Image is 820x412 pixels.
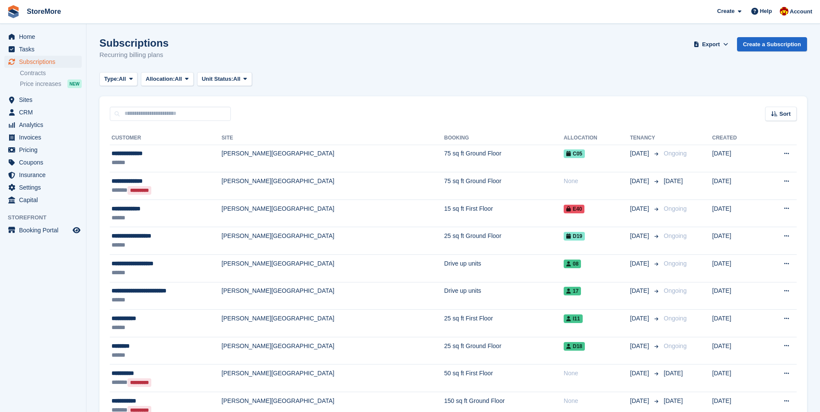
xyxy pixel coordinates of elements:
[444,337,564,364] td: 25 sq ft Ground Floor
[23,4,64,19] a: StoreMore
[4,169,82,181] a: menu
[630,131,660,145] th: Tenancy
[564,149,585,158] span: C05
[19,144,71,156] span: Pricing
[664,232,687,239] span: Ongoing
[664,150,687,157] span: Ongoing
[4,224,82,236] a: menu
[664,315,687,322] span: Ongoing
[19,194,71,206] span: Capital
[737,37,807,51] a: Create a Subscription
[19,56,71,68] span: Subscriptions
[222,337,444,364] td: [PERSON_NAME][GEOGRAPHIC_DATA]
[630,342,651,351] span: [DATE]
[444,282,564,310] td: Drive up units
[19,106,71,118] span: CRM
[222,145,444,172] td: [PERSON_NAME][GEOGRAPHIC_DATA]
[19,43,71,55] span: Tasks
[712,310,761,337] td: [DATE]
[19,31,71,43] span: Home
[712,172,761,200] td: [DATE]
[712,337,761,364] td: [DATE]
[564,314,583,323] span: I11
[702,40,720,49] span: Export
[110,131,222,145] th: Customer
[119,75,126,83] span: All
[99,72,137,86] button: Type: All
[19,156,71,168] span: Coupons
[19,131,71,143] span: Invoices
[664,287,687,294] span: Ongoing
[4,156,82,168] a: menu
[779,110,791,118] span: Sort
[564,396,630,406] div: None
[630,396,651,406] span: [DATE]
[104,75,119,83] span: Type:
[146,75,175,83] span: Allocation:
[564,205,584,213] span: E40
[630,204,651,213] span: [DATE]
[564,232,585,241] span: D19
[444,255,564,282] td: Drive up units
[4,181,82,193] a: menu
[712,145,761,172] td: [DATE]
[444,145,564,172] td: 75 sq ft Ground Floor
[630,231,651,241] span: [DATE]
[4,31,82,43] a: menu
[222,172,444,200] td: [PERSON_NAME][GEOGRAPHIC_DATA]
[4,106,82,118] a: menu
[222,255,444,282] td: [PERSON_NAME][GEOGRAPHIC_DATA]
[19,224,71,236] span: Booking Portal
[630,177,651,186] span: [DATE]
[712,255,761,282] td: [DATE]
[564,287,581,295] span: 17
[222,310,444,337] td: [PERSON_NAME][GEOGRAPHIC_DATA]
[564,342,585,351] span: D18
[222,227,444,255] td: [PERSON_NAME][GEOGRAPHIC_DATA]
[20,80,61,88] span: Price increases
[8,213,86,222] span: Storefront
[444,364,564,392] td: 50 sq ft First Floor
[71,225,82,235] a: Preview store
[197,72,252,86] button: Unit Status: All
[664,260,687,267] span: Ongoing
[4,119,82,131] a: menu
[630,369,651,378] span: [DATE]
[20,79,82,89] a: Price increases NEW
[444,227,564,255] td: 25 sq ft Ground Floor
[712,131,761,145] th: Created
[222,282,444,310] td: [PERSON_NAME][GEOGRAPHIC_DATA]
[175,75,182,83] span: All
[712,200,761,227] td: [DATE]
[564,369,630,378] div: None
[19,169,71,181] span: Insurance
[141,72,194,86] button: Allocation: All
[4,144,82,156] a: menu
[222,131,444,145] th: Site
[7,5,20,18] img: stora-icon-8386f47178a22dfd0bd8f6a31ec36ba5ce8667c1dd55bd0f319d3a0aa187defe.svg
[233,75,241,83] span: All
[630,259,651,268] span: [DATE]
[4,43,82,55] a: menu
[4,56,82,68] a: menu
[222,364,444,392] td: [PERSON_NAME][GEOGRAPHIC_DATA]
[99,50,169,60] p: Recurring billing plans
[564,260,581,268] span: 08
[20,69,82,77] a: Contracts
[712,364,761,392] td: [DATE]
[4,94,82,106] a: menu
[19,181,71,193] span: Settings
[692,37,730,51] button: Export
[4,194,82,206] a: menu
[664,397,683,404] span: [DATE]
[19,94,71,106] span: Sites
[664,342,687,349] span: Ongoing
[202,75,233,83] span: Unit Status:
[222,200,444,227] td: [PERSON_NAME][GEOGRAPHIC_DATA]
[444,200,564,227] td: 15 sq ft First Floor
[630,286,651,295] span: [DATE]
[444,172,564,200] td: 75 sq ft Ground Floor
[712,282,761,310] td: [DATE]
[630,314,651,323] span: [DATE]
[664,205,687,212] span: Ongoing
